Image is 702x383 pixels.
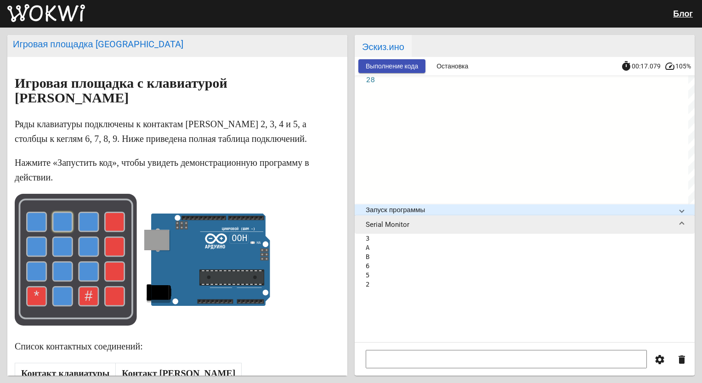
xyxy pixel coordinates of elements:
[621,61,632,72] mat-icon: timer
[355,234,695,376] div: Serial Monitor
[654,354,665,365] mat-icon: settings
[358,59,425,73] button: Выполнение кода
[675,63,695,69] span: 105%
[7,4,85,23] img: Вокви
[676,354,687,365] mat-icon: delete
[366,220,673,229] mat-panel-title: Serial Monitor
[15,155,340,185] p: Нажмите «Запустить код», чтобы увидеть демонстрационную программу в действии.
[673,9,693,18] a: Блог
[13,39,183,50] font: Игровая площадка [GEOGRAPHIC_DATA]
[15,339,340,354] p: Список контактных соединений:
[355,75,375,85] div: 28
[355,204,695,215] mat-expansion-panel-header: Запуск программы
[429,59,476,73] button: Остановка
[15,76,340,105] h2: Игровая площадка с клавиатурой [PERSON_NAME]
[436,62,468,70] span: Остановка
[366,62,418,70] span: Выполнение кода
[355,215,695,234] mat-expansion-panel-header: Serial Monitor
[632,62,661,70] span: 00:17.079
[355,35,412,57] span: Эскиз.ино
[366,206,673,214] mat-panel-title: Запуск программы
[664,61,675,72] mat-icon: speed
[366,234,684,335] pre: 3 A B 6 5 2
[15,117,340,146] p: Ряды клавиатуры подключены к контактам [PERSON_NAME] 2, 3, 4 и 5, а столбцы к кеглям 6, 7, 8, 9. ...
